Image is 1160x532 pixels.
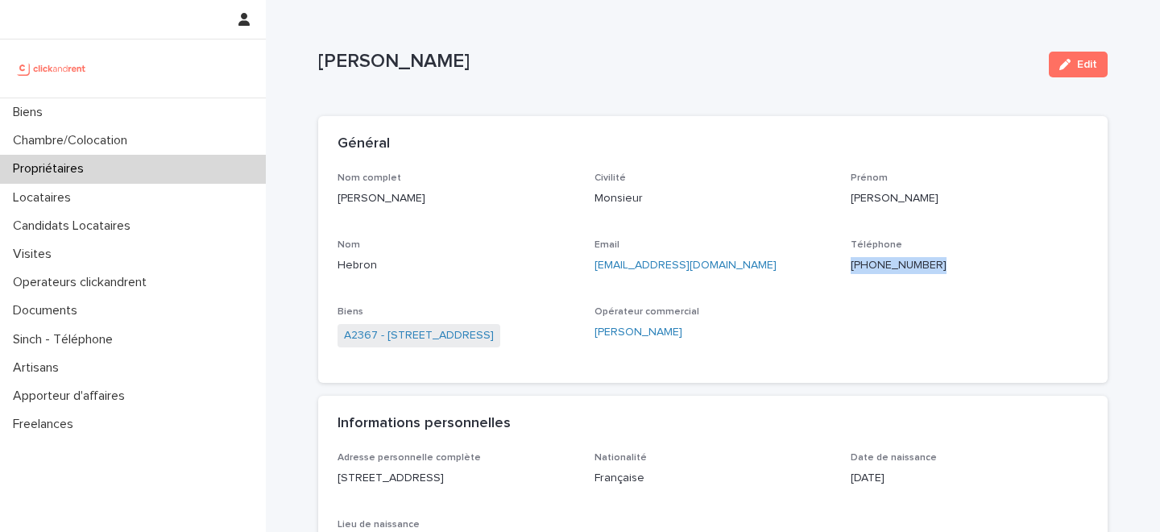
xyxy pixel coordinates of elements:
p: Monsieur [594,190,832,207]
span: Opérateur commercial [594,307,699,317]
p: Hebron [338,257,575,274]
a: [PERSON_NAME] [594,324,682,341]
p: [PERSON_NAME] [851,190,1088,207]
p: Freelances [6,417,86,432]
span: Adresse personnelle complète [338,453,481,463]
a: [EMAIL_ADDRESS][DOMAIN_NAME] [594,260,777,271]
span: Prénom [851,173,888,183]
p: [PERSON_NAME] [318,50,1036,73]
p: Candidats Locataires [6,218,143,234]
span: Civilité [594,173,626,183]
p: Apporteur d'affaires [6,389,138,404]
span: Lieu de naissance [338,520,420,530]
p: Locataires [6,190,84,206]
p: Chambre/Colocation [6,133,140,148]
p: Propriétaires [6,161,97,177]
p: Sinch - Téléphone [6,332,126,347]
img: UCB0brd3T0yccxBKYDjQ [13,52,91,85]
p: Artisans [6,360,72,376]
p: [DATE] [851,470,1088,487]
span: Biens [338,307,363,317]
span: Email [594,240,619,250]
p: [PHONE_NUMBER] [851,257,1088,274]
span: Nom complet [338,173,401,183]
h2: Général [338,135,390,153]
span: Nationalité [594,453,647,463]
p: Biens [6,105,56,120]
p: Française [594,470,832,487]
p: [PERSON_NAME] [338,190,575,207]
p: Visites [6,247,64,262]
p: Documents [6,303,90,318]
a: A2367 - [STREET_ADDRESS] [344,327,494,344]
span: Edit [1077,59,1097,70]
p: Operateurs clickandrent [6,275,159,290]
h2: Informations personnelles [338,415,511,433]
span: Date de naissance [851,453,937,463]
button: Edit [1049,52,1108,77]
span: Téléphone [851,240,902,250]
p: [STREET_ADDRESS] [338,470,575,487]
span: Nom [338,240,360,250]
